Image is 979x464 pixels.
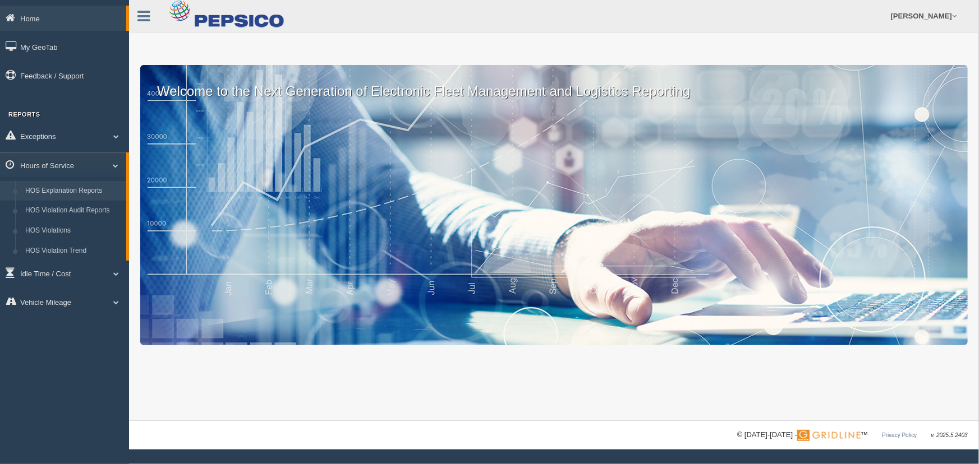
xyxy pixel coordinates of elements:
img: Gridline [797,430,861,441]
span: v. 2025.5.2403 [931,432,968,438]
a: HOS Violations [20,221,126,241]
div: © [DATE]-[DATE] - ™ [737,429,968,441]
p: Welcome to the Next Generation of Electronic Fleet Management and Logistics Reporting [140,65,968,101]
a: Privacy Policy [882,432,917,438]
a: HOS Explanation Reports [20,181,126,201]
a: HOS Violation Audit Reports [20,201,126,221]
a: HOS Violation Trend [20,241,126,261]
